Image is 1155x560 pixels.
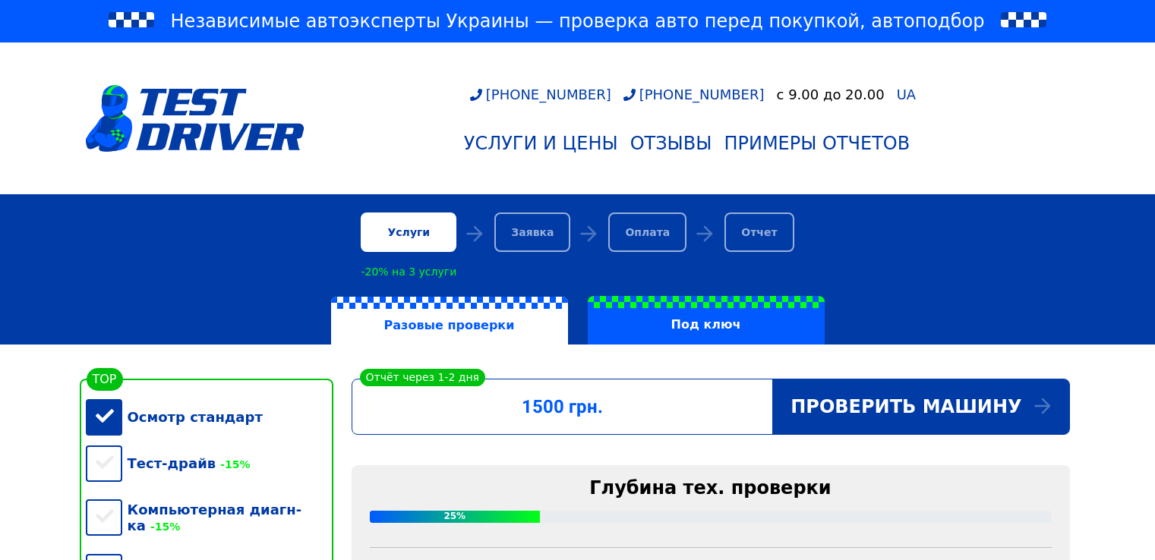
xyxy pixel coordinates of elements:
label: Разовые проверки [331,297,568,345]
span: -15% [216,458,250,470]
img: logotype [86,85,305,152]
div: 25% [370,511,541,523]
div: Услуги [361,212,456,252]
div: Отзывы [630,133,712,154]
div: Компьютерная диагн-ка [86,486,333,549]
a: [PHONE_NUMBER] [623,87,765,102]
a: Под ключ [578,296,835,344]
div: Примеры отчетов [724,133,910,154]
div: Глубина тех. проверки [370,477,1052,499]
div: Тест-драйв [86,440,333,486]
a: Примеры отчетов [718,127,916,160]
a: UA [897,88,917,102]
div: Проверить машину [772,379,1068,434]
div: Осмотр стандарт [86,394,333,440]
label: Под ключ [588,296,825,344]
div: Отчет [724,212,794,252]
a: Отзывы [624,127,718,160]
div: Услуги и цены [464,133,618,154]
a: Услуги и цены [458,127,624,160]
a: [PHONE_NUMBER] [470,87,611,102]
div: -20% на 3 услуги [361,266,456,278]
span: UA [897,87,917,102]
div: Заявка [494,212,570,252]
span: -15% [146,521,180,533]
div: 1500 грн. [352,396,773,417]
div: c 9.00 до 20.00 [777,87,885,102]
span: Независимые автоэксперты Украины — проверка авто перед покупкой, автоподбор [171,9,985,33]
div: Оплата [608,212,686,252]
